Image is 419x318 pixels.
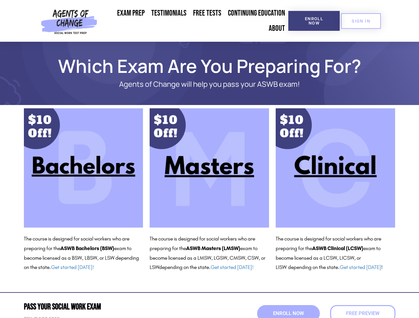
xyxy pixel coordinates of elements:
p: The course is designed for social workers who are preparing for the exam to become licensed as a ... [24,234,143,272]
a: Continuing Education [225,6,288,21]
b: ASWB Masters (LMSW) [186,245,240,251]
h1: Which Exam Are You Preparing For? [21,58,399,74]
span: Free Preview [346,311,380,316]
a: Exam Prep [114,6,148,21]
a: Get started [DATE]! [211,264,253,270]
span: depending on the state [288,264,338,270]
b: ASWB Bachelors (BSW) [60,245,114,251]
a: Enroll Now [288,11,340,31]
h2: Pass Your Social Work Exam [24,303,206,311]
span: Enroll Now [273,311,304,316]
p: The course is designed for social workers who are preparing for the exam to become licensed as a ... [276,234,395,272]
span: . ! [338,264,383,270]
p: Agents of Change will help you pass your ASWB exam! [47,80,372,88]
span: Enroll Now [299,17,329,25]
a: Get started [DATE] [340,264,381,270]
a: Get started [DATE]! [51,264,94,270]
span: depending on the state. [159,264,253,270]
p: The course is designed for social workers who are preparing for the exam to become licensed as a ... [150,234,269,272]
nav: Menu [100,6,288,36]
span: SIGN IN [352,19,370,23]
b: ASWB Clinical (LCSW) [312,245,363,251]
a: Free Tests [190,6,225,21]
a: About [265,21,288,36]
a: SIGN IN [341,13,381,29]
a: Testimonials [148,6,190,21]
